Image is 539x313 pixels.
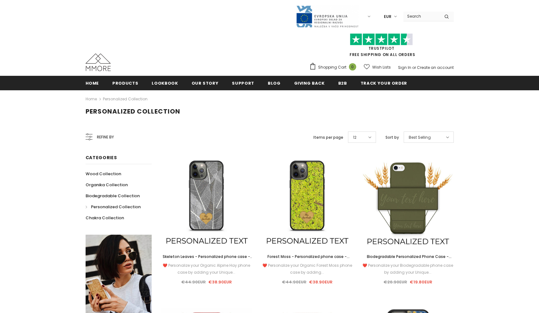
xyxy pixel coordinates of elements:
span: Blog [268,80,281,86]
a: Lookbook [152,76,178,90]
span: Our Story [192,80,219,86]
label: Sort by [385,134,399,141]
span: Wood Collection [86,171,121,177]
a: Forest Moss - Personalized phone case - Personalized gift [261,253,353,260]
a: Our Story [192,76,219,90]
a: Track your order [361,76,407,90]
span: FREE SHIPPING ON ALL ORDERS [309,36,454,57]
span: Biodegradable Collection [86,193,140,199]
a: Skeleton Leaves - Personalized phone case - Personalized gift [161,253,252,260]
a: Home [86,76,99,90]
a: Products [112,76,138,90]
span: or [412,65,416,70]
span: EUR [384,14,391,20]
span: B2B [338,80,347,86]
a: Personalized Collection [103,96,148,102]
img: Javni Razpis [296,5,359,28]
span: Shopping Cart [318,64,346,70]
span: 12 [353,134,357,141]
a: Biodegradable Collection [86,190,140,201]
span: Chakra Collection [86,215,124,221]
a: B2B [338,76,347,90]
span: Personalized Collection [91,204,141,210]
img: MMORE Cases [86,53,111,71]
span: 0 [349,63,356,70]
span: Giving back [294,80,325,86]
a: Shopping Cart 0 [309,63,359,72]
img: Trust Pilot Stars [350,33,413,46]
a: Chakra Collection [86,212,124,223]
a: Home [86,95,97,103]
span: Biodegradable Personalized Phone Case - [PERSON_NAME] [367,254,452,266]
a: Trustpilot [368,46,395,51]
span: Best Selling [409,134,431,141]
span: €38.90EUR [208,279,232,285]
a: support [232,76,254,90]
input: Search Site [403,12,440,21]
span: Refine by [97,134,114,141]
span: Track your order [361,80,407,86]
span: Personalized Collection [86,107,180,116]
div: ❤️ Personalize your Organic Alpine Hay phone case by adding your Unique... [161,262,252,276]
span: Organika Collection [86,182,128,188]
span: €44.90EUR [282,279,306,285]
a: Giving back [294,76,325,90]
label: Items per page [313,134,343,141]
a: Javni Razpis [296,14,359,19]
span: Products [112,80,138,86]
a: Wood Collection [86,168,121,179]
a: Biodegradable Personalized Phone Case - [PERSON_NAME] [362,253,453,260]
span: €38.90EUR [309,279,333,285]
span: €19.80EUR [410,279,432,285]
span: support [232,80,254,86]
span: Home [86,80,99,86]
a: Blog [268,76,281,90]
a: Wish Lists [364,62,391,73]
span: Forest Moss - Personalized phone case - Personalized gift [267,254,350,266]
span: Skeleton Leaves - Personalized phone case - Personalized gift [163,254,253,266]
div: ❤️ Personalize your Organic Forest Moss phone case by adding... [261,262,353,276]
span: €26.90EUR [384,279,407,285]
a: Create an account [417,65,454,70]
div: ❤️ Personalize your Biodegradable phone case by adding your Unique... [362,262,453,276]
a: Personalized Collection [86,201,141,212]
span: Wish Lists [372,64,391,70]
a: Organika Collection [86,179,128,190]
a: Sign In [398,65,411,70]
span: Lookbook [152,80,178,86]
span: Categories [86,154,117,161]
span: €44.90EUR [181,279,206,285]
